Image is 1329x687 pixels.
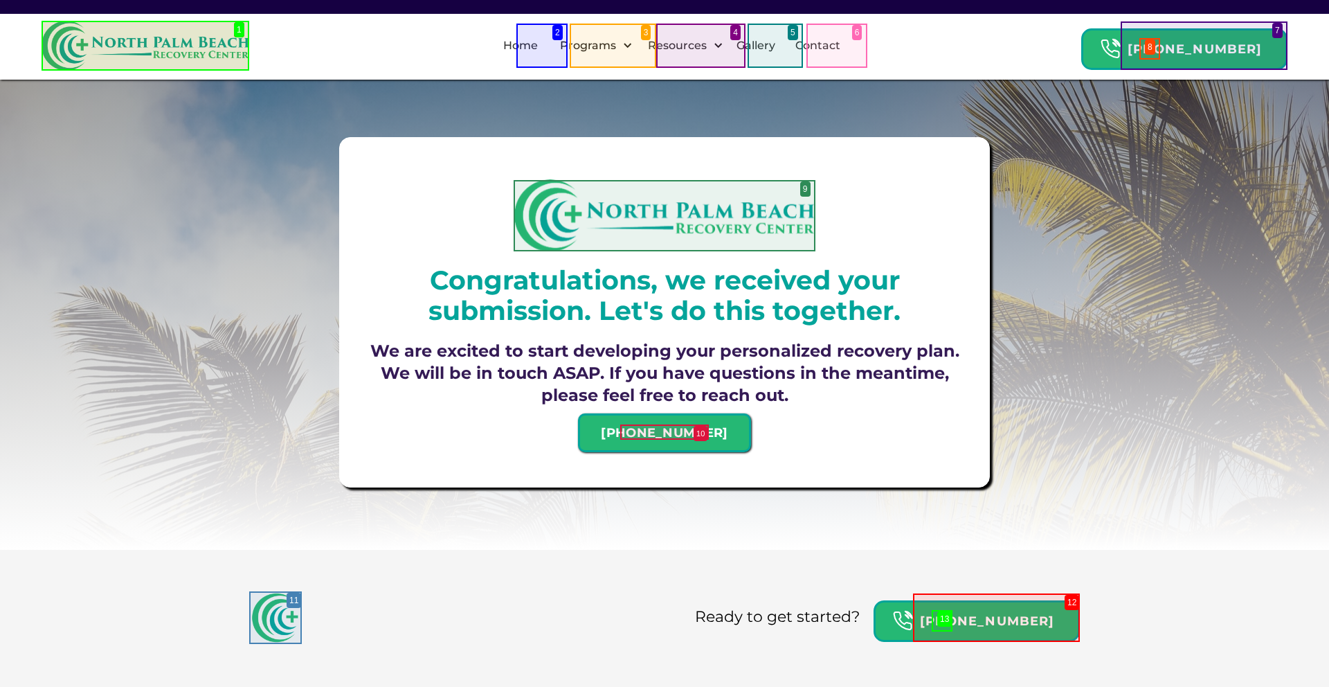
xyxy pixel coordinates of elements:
[892,610,913,632] img: Header Calendar Icons
[368,340,961,407] h4: We are excited to start developing your personalized recovery plan. We will be in touch ASAP. If ...
[548,24,636,68] div: Programs
[1100,38,1121,60] img: Header Calendar Icons
[920,614,1054,629] strong: [PHONE_NUMBER]
[787,24,849,68] a: Contact
[495,24,546,68] a: Home
[728,24,784,68] a: Gallery
[601,425,727,440] a: [PHONE_NUMBER]
[1081,21,1287,70] a: Header Calendar Icons[PHONE_NUMBER]
[636,24,727,68] div: Resources
[644,37,710,54] div: Resources
[354,265,975,326] h1: Congratulations, we received your submission. Let's do this together.
[874,594,1080,642] a: Header Calendar Icons[PHONE_NUMBER]
[695,607,860,628] div: Ready to get started?
[1128,42,1262,57] strong: [PHONE_NUMBER]
[557,37,620,54] div: Programs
